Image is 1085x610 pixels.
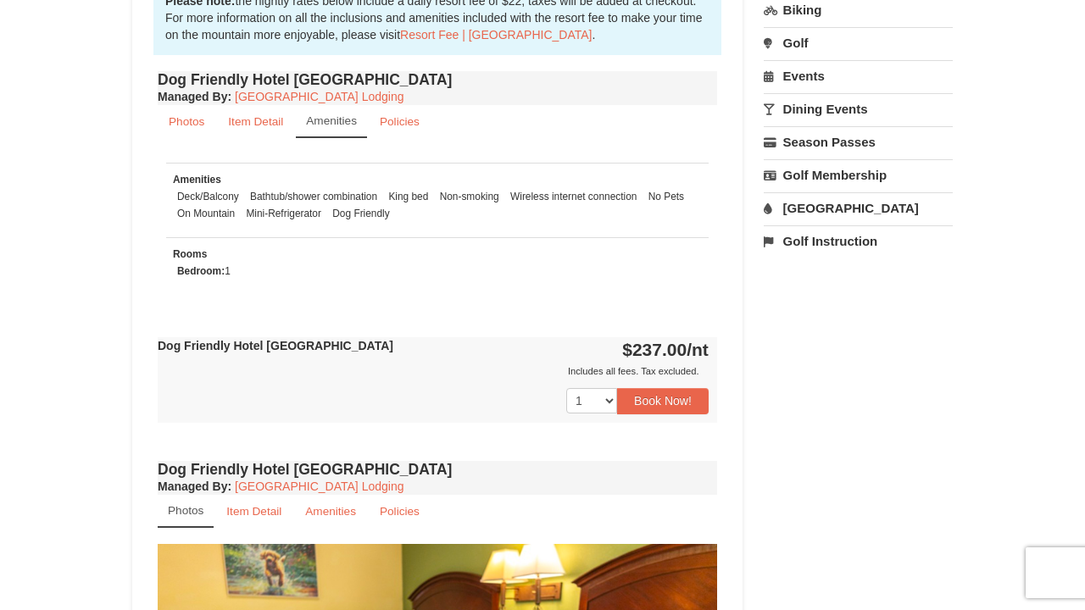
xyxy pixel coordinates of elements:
li: No Pets [644,188,688,205]
button: Book Now! [617,388,709,413]
strong: : [158,90,231,103]
strong: Bedroom: [177,265,225,277]
a: Photos [158,105,215,138]
span: Managed By [158,480,227,493]
a: Policies [369,105,431,138]
small: Item Detail [226,505,281,518]
a: [GEOGRAPHIC_DATA] Lodging [235,480,403,493]
small: Amenities [305,505,356,518]
a: Policies [369,495,431,528]
a: Item Detail [215,495,292,528]
a: Amenities [296,105,367,138]
a: Season Passes [764,126,953,158]
strong: : [158,480,231,493]
small: Policies [380,115,420,128]
li: King bed [384,188,432,205]
a: Golf [764,27,953,58]
small: Photos [168,504,203,517]
span: Managed By [158,90,227,103]
li: Bathtub/shower combination [246,188,381,205]
li: On Mountain [173,205,239,222]
a: Events [764,60,953,91]
li: Dog Friendly [328,205,393,222]
a: Dining Events [764,93,953,125]
a: [GEOGRAPHIC_DATA] Lodging [235,90,403,103]
a: Photos [158,495,214,528]
strong: Dog Friendly Hotel [GEOGRAPHIC_DATA] [158,339,393,352]
small: Item Detail [228,115,283,128]
a: Item Detail [217,105,294,138]
li: 1 [173,263,235,280]
small: Policies [380,505,420,518]
span: /nt [687,340,709,359]
li: Mini-Refrigerator [242,205,325,222]
a: [GEOGRAPHIC_DATA] [764,192,953,224]
small: Amenities [173,174,221,186]
a: Resort Fee | [GEOGRAPHIC_DATA] [400,28,592,42]
strong: $237.00 [622,340,709,359]
a: Golf Membership [764,159,953,191]
small: Photos [169,115,204,128]
h4: Dog Friendly Hotel [GEOGRAPHIC_DATA] [158,461,717,478]
li: Non-smoking [436,188,504,205]
li: Wireless internet connection [506,188,641,205]
div: Includes all fees. Tax excluded. [158,363,709,380]
small: Rooms [173,248,207,260]
h4: Dog Friendly Hotel [GEOGRAPHIC_DATA] [158,71,717,88]
a: Golf Instruction [764,225,953,257]
a: Amenities [294,495,367,528]
li: Deck/Balcony [173,188,243,205]
small: Amenities [306,114,357,127]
